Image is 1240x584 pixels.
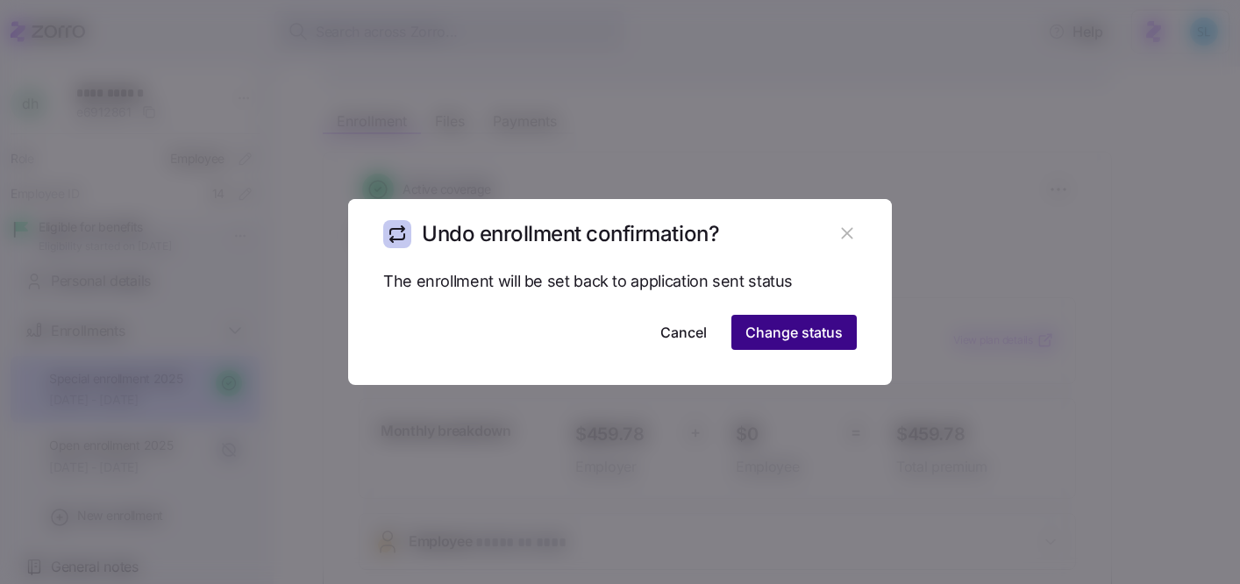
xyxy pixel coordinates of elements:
span: Cancel [660,322,707,343]
button: Cancel [646,315,721,350]
span: The enrollment will be set back to application sent status [383,269,793,295]
button: Change status [731,315,857,350]
h1: Undo enrollment confirmation? [422,220,719,247]
span: Change status [745,322,843,343]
